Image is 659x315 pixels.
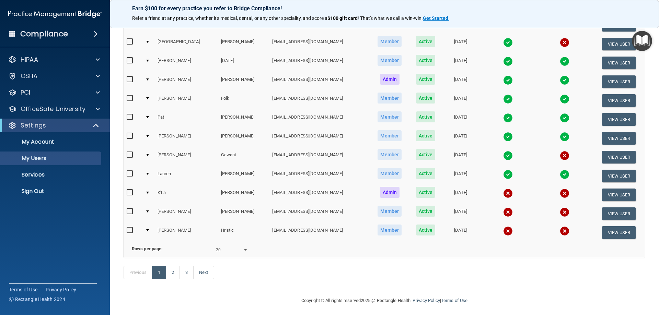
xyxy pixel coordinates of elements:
td: [PERSON_NAME] [218,35,270,53]
span: ! That's what we call a win-win. [358,15,423,21]
span: Member [378,168,402,179]
a: Settings [8,121,100,130]
span: Active [416,111,436,122]
td: [DATE] [442,91,479,110]
b: Rows per page: [132,246,163,251]
td: Pat [155,110,218,129]
img: cross.ca9f0e7f.svg [560,207,569,217]
td: [PERSON_NAME] [155,53,218,72]
p: HIPAA [21,56,38,64]
a: Next [193,266,214,279]
td: [PERSON_NAME] [218,204,270,223]
img: cross.ca9f0e7f.svg [560,189,569,198]
span: Admin [380,74,400,85]
td: [EMAIL_ADDRESS][DOMAIN_NAME] [269,223,370,242]
td: [PERSON_NAME] [155,204,218,223]
p: Services [4,171,98,178]
td: [EMAIL_ADDRESS][DOMAIN_NAME] [269,185,370,204]
span: Active [416,55,436,66]
a: Privacy Policy [413,298,440,303]
td: [EMAIL_ADDRESS][DOMAIN_NAME] [269,110,370,129]
img: tick.e7d51cea.svg [503,113,513,123]
td: [PERSON_NAME] [155,91,218,110]
td: [EMAIL_ADDRESS][DOMAIN_NAME] [269,204,370,223]
img: cross.ca9f0e7f.svg [560,151,569,160]
td: [EMAIL_ADDRESS][DOMAIN_NAME] [269,148,370,167]
td: [DATE] [442,35,479,53]
td: [EMAIL_ADDRESS][DOMAIN_NAME] [269,35,370,53]
td: [EMAIL_ADDRESS][DOMAIN_NAME] [269,53,370,72]
span: Active [416,168,436,179]
td: [DATE] [442,53,479,72]
td: [DATE] [218,53,270,72]
span: Active [416,93,436,104]
a: Privacy Policy [46,286,77,293]
span: Member [378,149,402,160]
td: [DATE] [442,223,479,242]
td: [GEOGRAPHIC_DATA] [155,35,218,53]
span: Admin [380,187,400,198]
button: View User [602,170,636,182]
img: tick.e7d51cea.svg [560,132,569,142]
span: Active [416,206,436,217]
img: PMB logo [8,7,102,21]
a: HIPAA [8,56,100,64]
span: Ⓒ Rectangle Health 2024 [9,296,65,303]
a: 1 [152,266,166,279]
td: [DATE] [442,167,479,185]
td: [PERSON_NAME] [218,185,270,204]
img: tick.e7d51cea.svg [503,94,513,104]
span: Member [378,36,402,47]
span: Active [416,36,436,47]
img: cross.ca9f0e7f.svg [560,38,569,47]
td: [DATE] [442,129,479,148]
button: View User [602,189,636,201]
span: Active [416,225,436,235]
p: My Users [4,155,98,162]
button: View User [602,132,636,145]
td: [PERSON_NAME] [155,72,218,91]
button: View User [602,75,636,88]
td: [PERSON_NAME] [155,129,218,148]
td: [DATE] [442,204,479,223]
p: OfficeSafe University [21,105,85,113]
button: Open Resource Center [632,31,652,51]
img: cross.ca9f0e7f.svg [503,207,513,217]
span: Member [378,206,402,217]
span: Refer a friend at any practice, whether it's medical, dental, or any other speciality, and score a [132,15,327,21]
p: PCI [21,88,30,97]
img: cross.ca9f0e7f.svg [503,189,513,198]
td: Hristic [218,223,270,242]
a: 3 [180,266,194,279]
img: tick.e7d51cea.svg [560,94,569,104]
img: tick.e7d51cea.svg [503,170,513,179]
a: 2 [166,266,180,279]
img: tick.e7d51cea.svg [503,57,513,66]
span: Member [378,55,402,66]
td: [EMAIL_ADDRESS][DOMAIN_NAME] [269,167,370,185]
span: Member [378,111,402,122]
button: View User [602,94,636,107]
p: OSHA [21,72,38,80]
span: Active [416,149,436,160]
img: cross.ca9f0e7f.svg [560,226,569,236]
td: Lauren [155,167,218,185]
img: tick.e7d51cea.svg [503,151,513,160]
td: [EMAIL_ADDRESS][DOMAIN_NAME] [269,129,370,148]
button: View User [602,226,636,239]
button: View User [602,207,636,220]
td: [PERSON_NAME] [218,72,270,91]
img: tick.e7d51cea.svg [503,75,513,85]
a: Terms of Use [441,298,467,303]
td: [PERSON_NAME] [218,129,270,148]
strong: $100 gift card [327,15,358,21]
td: K'La [155,185,218,204]
td: [DATE] [442,148,479,167]
span: Active [416,187,436,198]
div: Copyright © All rights reserved 2025 @ Rectangle Health | | [259,290,510,312]
td: Folk [218,91,270,110]
td: [EMAIL_ADDRESS][DOMAIN_NAME] [269,91,370,110]
a: OSHA [8,72,100,80]
a: Get Started [423,15,449,21]
td: [PERSON_NAME] [218,110,270,129]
